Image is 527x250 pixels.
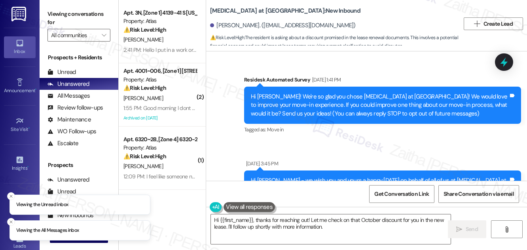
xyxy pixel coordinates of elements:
[4,36,36,58] a: Inbox
[102,32,106,38] i: 
[251,93,508,118] div: Hi [PERSON_NAME]! We're so glad you chose [MEDICAL_DATA] at [GEOGRAPHIC_DATA]! We would love to i...
[504,226,510,233] i: 
[369,185,434,203] button: Get Conversation Link
[47,80,89,88] div: Unanswered
[448,220,486,238] button: Send
[267,126,283,133] span: Move in
[244,159,278,168] div: [DATE] 3:45 PM
[123,84,166,91] strong: ⚠️ Risk Level: High
[123,46,439,53] div: 2:41 PM: Hello I put in a work order for my refrigerator [DATE] because it has stopped freezing a...
[251,176,508,202] div: Hi [PERSON_NAME] - we wish you and yours a happy [DATE] on behalf of all of us at [MEDICAL_DATA] ...
[16,227,79,234] p: Viewing the All Messages inbox
[47,8,110,29] label: Viewing conversations for
[444,190,514,198] span: Share Conversation via email
[123,76,197,84] div: Property: Atlas
[464,17,523,30] button: Create Lead
[244,76,521,87] div: Residesk Automated Survey
[210,34,244,41] strong: ⚠️ Risk Level: High
[4,114,36,136] a: Site Visit •
[47,104,103,112] div: Review follow-ups
[456,226,462,233] i: 
[466,225,478,233] span: Send
[27,164,28,170] span: •
[47,127,96,136] div: WO Follow-ups
[123,95,163,102] span: [PERSON_NAME]
[123,36,163,43] span: [PERSON_NAME]
[4,153,36,174] a: Insights •
[35,87,36,92] span: •
[438,185,519,203] button: Share Conversation via email
[16,201,68,208] p: Viewing the Unread inbox
[47,116,91,124] div: Maintenance
[123,163,163,170] span: [PERSON_NAME]
[7,218,15,226] button: Close toast
[374,190,429,198] span: Get Conversation Link
[123,67,197,75] div: Apt. 4001~006, [Zone 1] [STREET_ADDRESS][PERSON_NAME]
[47,68,76,76] div: Unread
[244,124,521,135] div: Tagged as:
[210,7,360,15] b: [MEDICAL_DATA] at [GEOGRAPHIC_DATA]: New Inbound
[210,21,356,30] div: [PERSON_NAME]. ([EMAIL_ADDRESS][DOMAIN_NAME])
[123,26,166,33] strong: ⚠️ Risk Level: High
[28,125,30,131] span: •
[123,153,166,160] strong: ⚠️ Risk Level: High
[123,17,197,25] div: Property: Atlas
[47,92,90,100] div: All Messages
[47,187,76,196] div: Unread
[40,53,118,62] div: Prospects + Residents
[123,144,197,152] div: Property: Atlas
[47,176,89,184] div: Unanswered
[123,113,197,123] div: Archived on [DATE]
[47,139,78,148] div: Escalate
[4,192,36,213] a: Buildings
[40,161,118,169] div: Prospects
[123,135,197,144] div: Apt. 6320~2B, [Zone 4] 6320-28 S [PERSON_NAME]
[7,192,15,200] button: Close toast
[474,21,480,27] i: 
[211,214,451,244] textarea: Hi {{first_name}}, thanks for reaching out! Let me check on that October discount for you in the ...
[483,20,513,28] span: Create Lead
[210,34,460,51] span: : The resident is asking about a discount promised in the lease renewal documents. This involves ...
[123,9,197,17] div: Apt. 3N, [Zone 1] 4139-41 S [US_STATE]
[310,76,341,84] div: [DATE] 1:41 PM
[51,29,98,42] input: All communities
[11,7,28,21] img: ResiDesk Logo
